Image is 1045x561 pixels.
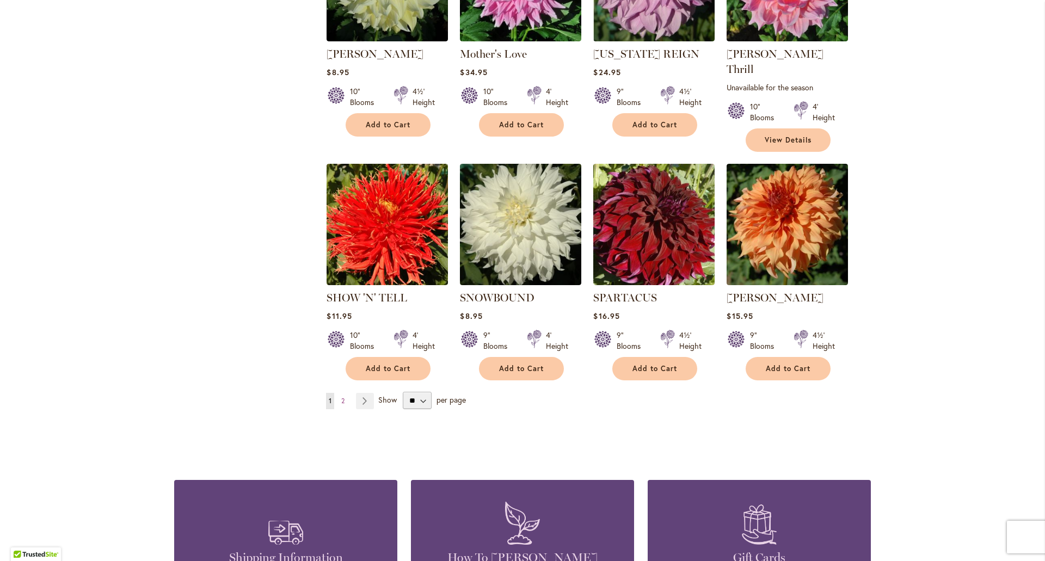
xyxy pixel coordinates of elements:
img: SHOW 'N' TELL [327,164,448,285]
img: Snowbound [460,164,581,285]
a: [US_STATE] REIGN [593,47,699,60]
a: Steve Meggos [727,277,848,287]
span: 1 [329,397,331,405]
a: OREGON REIGN [593,33,715,44]
a: Otto's Thrill [727,33,848,44]
button: Add to Cart [612,357,697,380]
div: 4' Height [546,330,568,352]
span: View Details [765,135,812,145]
span: $15.95 [727,311,753,321]
img: Spartacus [593,164,715,285]
a: SHOW 'N' TELL [327,291,407,304]
div: 10" Blooms [350,86,380,108]
button: Add to Cart [479,113,564,137]
span: Add to Cart [499,120,544,130]
iframe: Launch Accessibility Center [8,522,39,553]
span: Add to Cart [499,364,544,373]
span: Add to Cart [366,364,410,373]
a: [PERSON_NAME] [727,291,823,304]
div: 10" Blooms [483,86,514,108]
span: $34.95 [460,67,487,77]
span: $24.95 [593,67,620,77]
div: 4½' Height [679,86,702,108]
span: Add to Cart [632,120,677,130]
span: 2 [341,397,345,405]
a: Mother's Love [460,33,581,44]
div: 4' Height [546,86,568,108]
span: $16.95 [593,311,619,321]
a: SNOWBOUND [460,291,534,304]
span: Add to Cart [766,364,810,373]
button: Add to Cart [346,357,431,380]
span: $11.95 [327,311,352,321]
button: Add to Cart [346,113,431,137]
span: Add to Cart [366,120,410,130]
div: 10" Blooms [750,101,780,123]
div: 4' Height [413,330,435,352]
span: $8.95 [327,67,349,77]
span: per page [437,394,466,405]
div: 9" Blooms [750,330,780,352]
a: [PERSON_NAME] Thrill [727,47,823,76]
div: 9" Blooms [617,86,647,108]
div: 4½' Height [413,86,435,108]
button: Add to Cart [612,113,697,137]
div: 10" Blooms [350,330,380,352]
div: 4' Height [813,101,835,123]
div: 4½' Height [813,330,835,352]
a: 2 [339,393,347,409]
div: 9" Blooms [617,330,647,352]
p: Unavailable for the season [727,82,848,93]
div: 9" Blooms [483,330,514,352]
span: Show [378,394,397,405]
div: 4½' Height [679,330,702,352]
a: Mother's Love [460,47,527,60]
span: $8.95 [460,311,482,321]
a: View Details [746,128,831,152]
a: SPARTACUS [593,291,657,304]
a: SHOW 'N' TELL [327,277,448,287]
button: Add to Cart [746,357,831,380]
img: Steve Meggos [727,164,848,285]
a: La Luna [327,33,448,44]
a: Spartacus [593,277,715,287]
button: Add to Cart [479,357,564,380]
a: [PERSON_NAME] [327,47,423,60]
a: Snowbound [460,277,581,287]
span: Add to Cart [632,364,677,373]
